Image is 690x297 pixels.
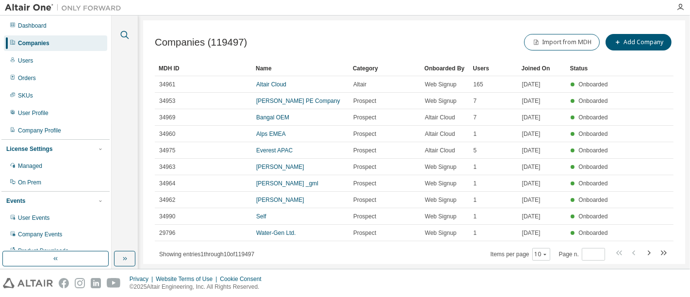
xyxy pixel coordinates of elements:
[130,283,267,291] p: © 2025 Altair Engineering, Inc. All Rights Reserved.
[425,213,457,220] span: Web Signup
[18,214,49,222] div: User Events
[18,92,33,99] div: SKUs
[353,114,376,121] span: Prospect
[425,97,457,105] span: Web Signup
[425,61,465,76] div: Onboarded By
[522,229,541,237] span: [DATE]
[130,275,156,283] div: Privacy
[256,114,289,121] a: Bangal OEM
[159,251,254,258] span: Showing entries 1 through 10 of 119497
[18,39,49,47] div: Companies
[578,230,608,236] span: Onboarded
[159,213,175,220] span: 34990
[18,127,61,134] div: Company Profile
[578,114,608,121] span: Onboarded
[474,81,483,88] span: 165
[522,147,541,154] span: [DATE]
[353,97,376,105] span: Prospect
[425,180,457,187] span: Web Signup
[59,278,69,288] img: facebook.svg
[535,250,548,258] button: 10
[474,114,477,121] span: 7
[159,97,175,105] span: 34953
[353,163,376,171] span: Prospect
[474,163,477,171] span: 1
[578,131,608,137] span: Onboarded
[220,275,267,283] div: Cookie Consent
[18,179,41,186] div: On Prem
[353,180,376,187] span: Prospect
[159,81,175,88] span: 34961
[18,162,42,170] div: Managed
[559,248,605,261] span: Page n.
[473,61,514,76] div: Users
[18,57,33,65] div: Users
[570,61,611,76] div: Status
[474,196,477,204] span: 1
[75,278,85,288] img: instagram.svg
[353,229,376,237] span: Prospect
[18,74,36,82] div: Orders
[256,131,286,137] a: Alps EMEA
[425,196,457,204] span: Web Signup
[353,61,417,76] div: Category
[474,229,477,237] span: 1
[159,147,175,154] span: 34975
[18,22,47,30] div: Dashboard
[256,230,296,236] a: Water-Gen Ltd.
[156,275,220,283] div: Website Terms of Use
[18,247,68,255] div: Product Downloads
[256,98,340,104] a: [PERSON_NAME] PE Company
[159,130,175,138] span: 34960
[578,147,608,154] span: Onboarded
[578,164,608,170] span: Onboarded
[91,278,101,288] img: linkedin.svg
[578,213,608,220] span: Onboarded
[425,130,455,138] span: Altair Cloud
[425,147,455,154] span: Altair Cloud
[474,130,477,138] span: 1
[256,197,304,203] a: [PERSON_NAME]
[256,180,318,187] a: [PERSON_NAME] _gml
[474,213,477,220] span: 1
[353,81,366,88] span: Altair
[491,248,550,261] span: Items per page
[522,61,562,76] div: Joined On
[474,147,477,154] span: 5
[425,229,457,237] span: Web Signup
[18,231,62,238] div: Company Events
[578,180,608,187] span: Onboarded
[578,197,608,203] span: Onboarded
[107,278,121,288] img: youtube.svg
[425,163,457,171] span: Web Signup
[159,196,175,204] span: 34962
[522,97,541,105] span: [DATE]
[522,130,541,138] span: [DATE]
[155,37,247,48] span: Companies (119497)
[256,147,293,154] a: Everest APAC
[353,130,376,138] span: Prospect
[474,97,477,105] span: 7
[159,163,175,171] span: 34963
[522,196,541,204] span: [DATE]
[353,196,376,204] span: Prospect
[522,114,541,121] span: [DATE]
[522,213,541,220] span: [DATE]
[256,213,266,220] a: Self
[578,81,608,88] span: Onboarded
[256,61,345,76] div: Name
[3,278,53,288] img: altair_logo.svg
[606,34,672,50] button: Add Company
[159,229,175,237] span: 29796
[353,213,376,220] span: Prospect
[522,163,541,171] span: [DATE]
[522,81,541,88] span: [DATE]
[256,164,304,170] a: [PERSON_NAME]
[522,180,541,187] span: [DATE]
[159,180,175,187] span: 34964
[353,147,376,154] span: Prospect
[5,3,126,13] img: Altair One
[524,34,600,50] button: Import from MDH
[474,180,477,187] span: 1
[6,145,52,153] div: License Settings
